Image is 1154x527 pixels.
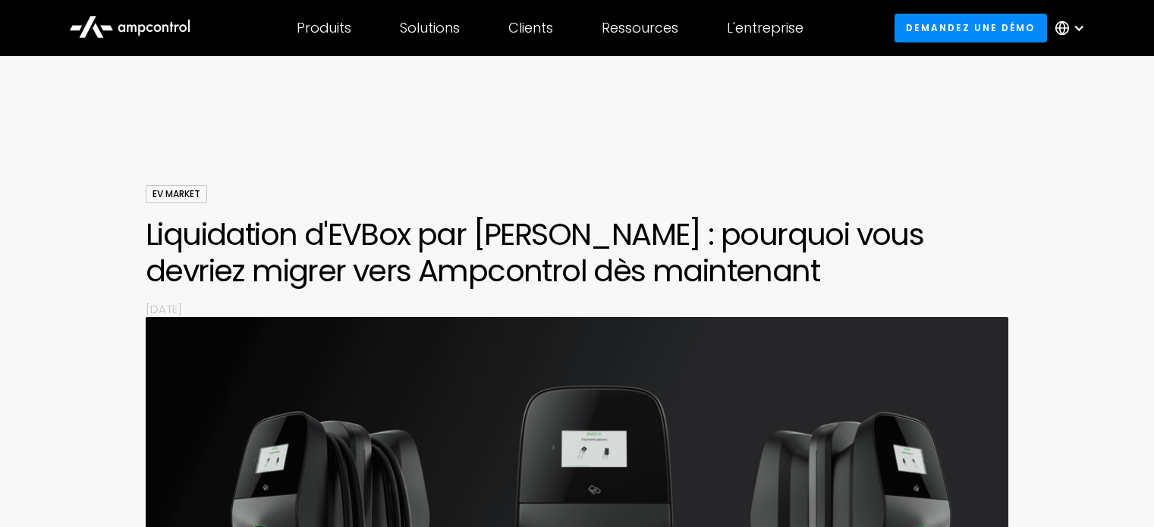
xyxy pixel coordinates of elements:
[400,20,460,36] div: Solutions
[727,20,803,36] div: L'entreprise
[146,216,1008,289] h1: Liquidation d'EVBox par [PERSON_NAME] : pourquoi vous devriez migrer vers Ampcontrol dès maintenant
[508,20,553,36] div: Clients
[297,20,351,36] div: Produits
[146,185,207,203] div: EV Market
[895,14,1047,42] a: Demandez une démo
[602,20,678,36] div: Ressources
[146,301,1008,317] p: [DATE]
